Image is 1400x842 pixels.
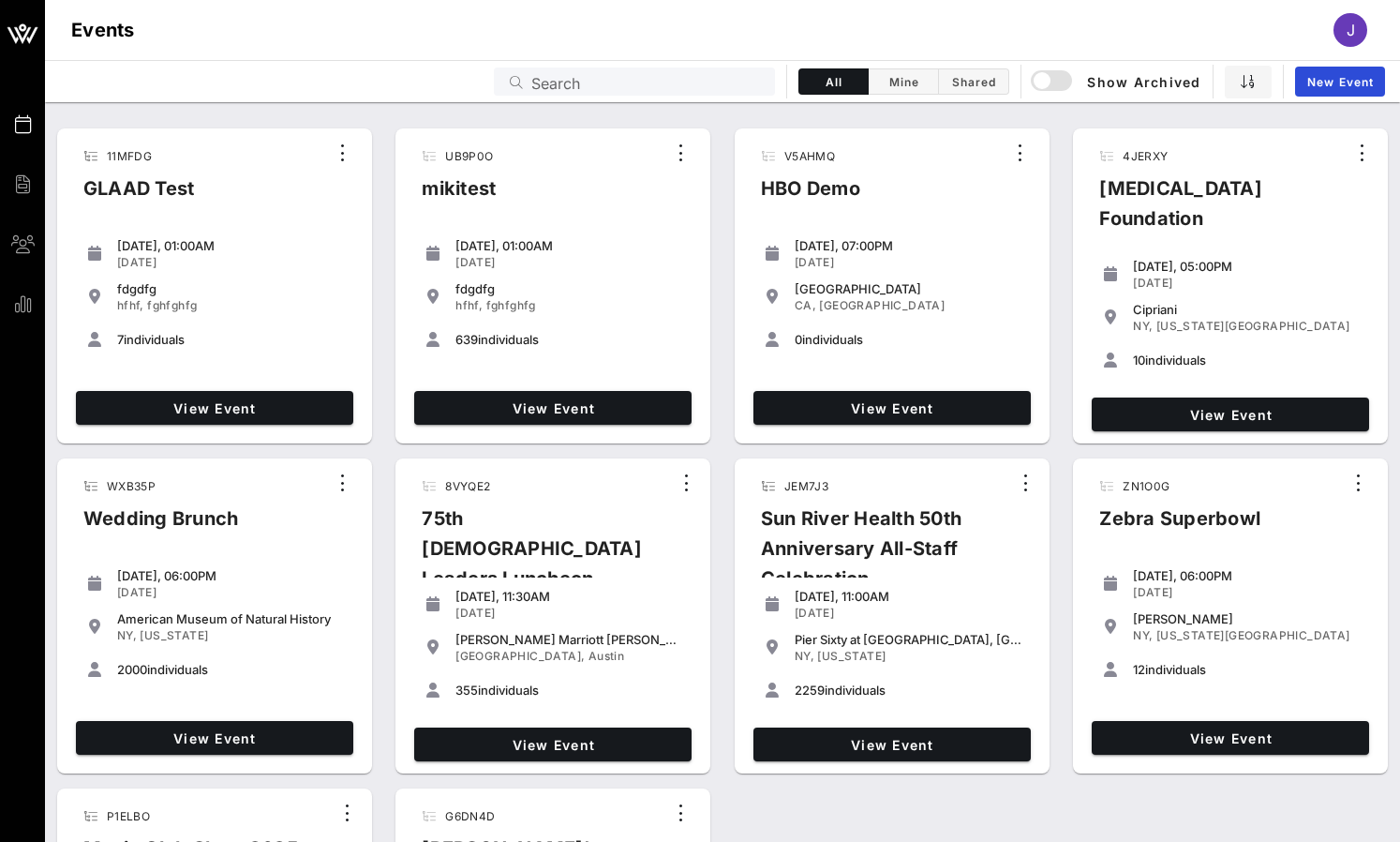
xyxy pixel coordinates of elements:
a: View Event [76,721,353,755]
div: Sun River Health 50th Anniversary All-Staff Celebration [746,504,1010,609]
div: [DATE], 05:00PM [1133,259,1362,274]
span: 355 [455,683,478,698]
span: hfhf, [455,298,483,312]
span: All [811,75,856,89]
div: [DATE] [117,255,346,270]
div: [DATE] [1133,585,1362,600]
span: 10 [1133,353,1145,368]
a: View Event [414,728,692,761]
span: [GEOGRAPHIC_DATA], [455,649,585,663]
span: View Event [761,400,1023,416]
span: [US_STATE] [817,649,886,663]
span: P1ELBO [107,809,150,823]
span: NY, [117,628,137,642]
div: American Museum of Natural History [117,611,346,626]
div: [DATE] [795,255,1023,270]
span: Austin [588,649,624,663]
span: [GEOGRAPHIC_DATA] [819,298,945,312]
span: New Event [1306,75,1374,89]
span: hfhf, [117,298,144,312]
div: individuals [455,332,684,347]
span: [US_STATE][GEOGRAPHIC_DATA] [1156,319,1350,333]
span: NY, [795,649,814,663]
span: ZN1O0G [1123,479,1169,493]
span: View Event [422,737,684,753]
div: [MEDICAL_DATA] Foundation [1084,173,1347,248]
div: individuals [117,332,346,347]
span: fghfghfg [486,298,536,312]
div: HBO Demo [746,173,875,218]
div: Cipriani [1133,302,1362,317]
div: Wedding Brunch [68,504,254,549]
div: [DATE], 06:00PM [1133,568,1362,583]
div: [DATE] [455,606,684,621]
span: Mine [880,75,927,89]
div: GLAAD Test [68,173,210,218]
div: [DATE] [455,255,684,270]
div: mikitest [407,173,511,218]
span: 0 [795,332,802,347]
button: Shared [939,68,1009,95]
div: [PERSON_NAME] Marriott [PERSON_NAME] [455,632,684,647]
div: Pier Sixty at [GEOGRAPHIC_DATA], [GEOGRAPHIC_DATA] in [GEOGRAPHIC_DATA] [795,632,1023,647]
div: individuals [455,683,684,698]
div: 75th [DEMOGRAPHIC_DATA] Leaders Luncheon Series [407,504,671,639]
span: G6DN4D [445,809,495,823]
span: View Event [1099,407,1362,423]
div: Zebra Superbowl [1084,504,1275,549]
div: [DATE], 11:30AM [455,589,684,604]
div: [DATE], 01:00AM [117,238,346,253]
a: New Event [1295,67,1385,97]
button: Show Archived [1033,65,1201,98]
div: individuals [795,332,1023,347]
div: [GEOGRAPHIC_DATA] [795,281,1023,296]
span: V5AHMQ [784,149,835,163]
div: [DATE] [1133,276,1362,291]
span: 8VYQE2 [445,479,490,493]
span: 2000 [117,662,147,677]
span: fghfghfg [147,298,197,312]
div: individuals [795,683,1023,698]
div: [DATE], 01:00AM [455,238,684,253]
div: [DATE], 11:00AM [795,589,1023,604]
div: [PERSON_NAME] [1133,611,1362,626]
a: View Event [753,391,1031,425]
span: View Event [83,730,346,746]
a: View Event [1092,721,1369,755]
button: All [798,68,869,95]
span: 11MFDG [107,149,152,163]
div: individuals [1133,353,1362,368]
span: CA, [795,298,816,312]
div: J [1333,13,1367,47]
span: 4JERXY [1123,149,1168,163]
span: UB9P0O [445,149,493,163]
div: [DATE] [117,585,346,600]
div: fdgdfg [455,281,684,296]
span: View Event [422,400,684,416]
span: J [1347,21,1355,39]
span: [US_STATE] [140,628,208,642]
span: View Event [83,400,346,416]
a: View Event [1092,398,1369,431]
span: 12 [1133,662,1145,677]
a: View Event [76,391,353,425]
span: 2259 [795,683,825,698]
div: [DATE], 06:00PM [117,568,346,583]
h1: Events [71,15,135,45]
div: individuals [117,662,346,677]
span: JEM7J3 [784,479,828,493]
span: WXB35P [107,479,156,493]
span: Shared [950,75,997,89]
button: Mine [869,68,939,95]
span: 7 [117,332,124,347]
span: Show Archived [1034,70,1201,93]
span: [US_STATE][GEOGRAPHIC_DATA] [1156,628,1350,642]
div: [DATE], 07:00PM [795,238,1023,253]
span: View Event [1099,730,1362,746]
span: View Event [761,737,1023,753]
span: 639 [455,332,478,347]
a: View Event [414,391,692,425]
div: [DATE] [795,606,1023,621]
span: NY, [1133,628,1153,642]
div: fdgdfg [117,281,346,296]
